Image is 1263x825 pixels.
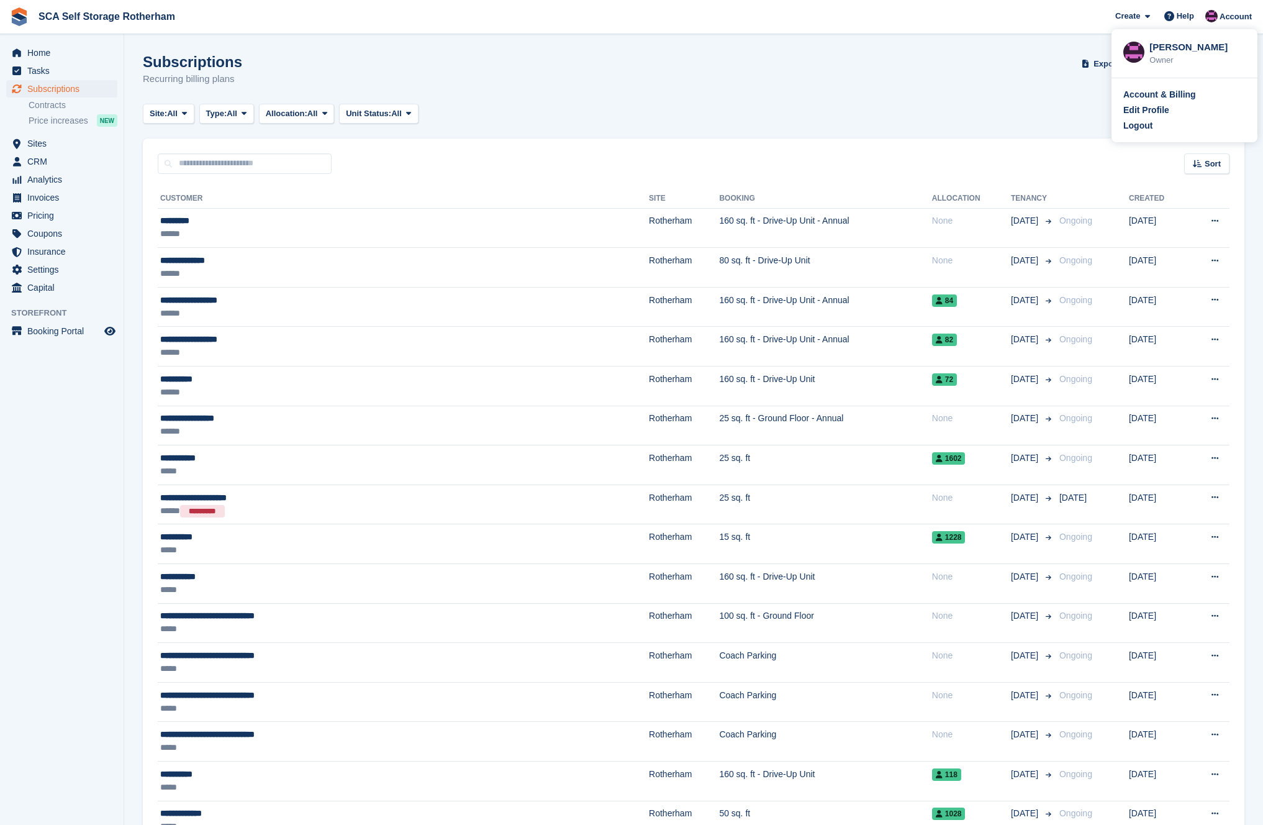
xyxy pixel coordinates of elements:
a: menu [6,189,117,206]
span: 1028 [932,808,966,820]
span: Ongoing [1059,413,1092,423]
span: Ongoing [1059,216,1092,226]
a: Price increases NEW [29,114,117,127]
td: [DATE] [1129,762,1187,801]
td: 25 sq. ft - Ground Floor - Annual [719,406,931,445]
span: Type: [206,107,227,120]
span: Booking Portal [27,322,102,340]
span: [DATE] [1011,254,1041,267]
div: None [932,214,1011,227]
p: Recurring billing plans [143,72,242,86]
td: Rotherham [649,722,719,762]
div: NEW [97,114,117,127]
a: menu [6,153,117,170]
span: 1228 [932,531,966,544]
td: 15 sq. ft [719,524,931,564]
td: Coach Parking [719,682,931,722]
td: Rotherham [649,445,719,485]
span: [DATE] [1011,333,1041,346]
span: [DATE] [1011,491,1041,504]
span: Invoices [27,189,102,206]
td: 160 sq. ft - Drive-Up Unit - Annual [719,208,931,248]
button: Allocation: All [259,104,335,124]
span: Home [27,44,102,62]
td: [DATE] [1129,208,1187,248]
a: menu [6,322,117,340]
span: Ongoing [1059,532,1092,542]
td: [DATE] [1129,603,1187,643]
td: Rotherham [649,248,719,288]
a: Logout [1123,119,1246,132]
span: [DATE] [1011,768,1041,781]
span: 72 [932,373,957,386]
a: Preview store [102,324,117,339]
span: Ongoing [1059,255,1092,265]
td: [DATE] [1129,327,1187,367]
span: 84 [932,294,957,307]
span: Ongoing [1059,453,1092,463]
span: Export [1093,58,1119,70]
img: stora-icon-8386f47178a22dfd0bd8f6a31ec36ba5ce8667c1dd55bd0f319d3a0aa187defe.svg [10,7,29,26]
a: Account & Billing [1123,88,1246,101]
td: 80 sq. ft - Drive-Up Unit [719,248,931,288]
a: menu [6,243,117,260]
span: [DATE] [1011,689,1041,702]
td: Rotherham [649,564,719,604]
span: Insurance [27,243,102,260]
td: Rotherham [649,327,719,367]
span: Help [1177,10,1194,22]
span: Sort [1205,158,1221,170]
span: Coupons [27,225,102,242]
th: Allocation [932,189,1011,209]
td: [DATE] [1129,287,1187,327]
span: 118 [932,768,961,781]
td: Rotherham [649,485,719,524]
div: None [932,254,1011,267]
td: 160 sq. ft - Drive-Up Unit - Annual [719,327,931,367]
span: Ongoing [1059,295,1092,305]
span: Capital [27,279,102,296]
span: Ongoing [1059,572,1092,581]
td: Coach Parking [719,643,931,683]
span: All [391,107,402,120]
div: Owner [1149,54,1246,66]
span: Ongoing [1059,808,1092,818]
td: Rotherham [649,287,719,327]
div: Edit Profile [1123,104,1169,117]
span: Account [1220,11,1252,23]
td: 160 sq. ft - Drive-Up Unit [719,762,931,801]
td: Rotherham [649,603,719,643]
td: 25 sq. ft [719,485,931,524]
div: Logout [1123,119,1152,132]
td: [DATE] [1129,524,1187,564]
td: [DATE] [1129,248,1187,288]
span: 82 [932,334,957,346]
span: Tasks [27,62,102,80]
button: Unit Status: All [339,104,418,124]
span: CRM [27,153,102,170]
span: 1602 [932,452,966,465]
h1: Subscriptions [143,53,242,70]
span: [DATE] [1011,531,1041,544]
a: menu [6,62,117,80]
img: Dale Chapman [1205,10,1218,22]
span: Site: [150,107,167,120]
span: [DATE] [1011,807,1041,820]
span: Settings [27,261,102,278]
div: None [932,491,1011,504]
span: [DATE] [1011,570,1041,583]
td: [DATE] [1129,682,1187,722]
th: Site [649,189,719,209]
a: Contracts [29,99,117,111]
th: Customer [158,189,649,209]
span: Sites [27,135,102,152]
a: SCA Self Storage Rotherham [34,6,180,27]
a: menu [6,171,117,188]
button: Type: All [199,104,254,124]
td: 100 sq. ft - Ground Floor [719,603,931,643]
span: Ongoing [1059,611,1092,621]
a: menu [6,135,117,152]
span: [DATE] [1011,649,1041,662]
span: Analytics [27,171,102,188]
th: Booking [719,189,931,209]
